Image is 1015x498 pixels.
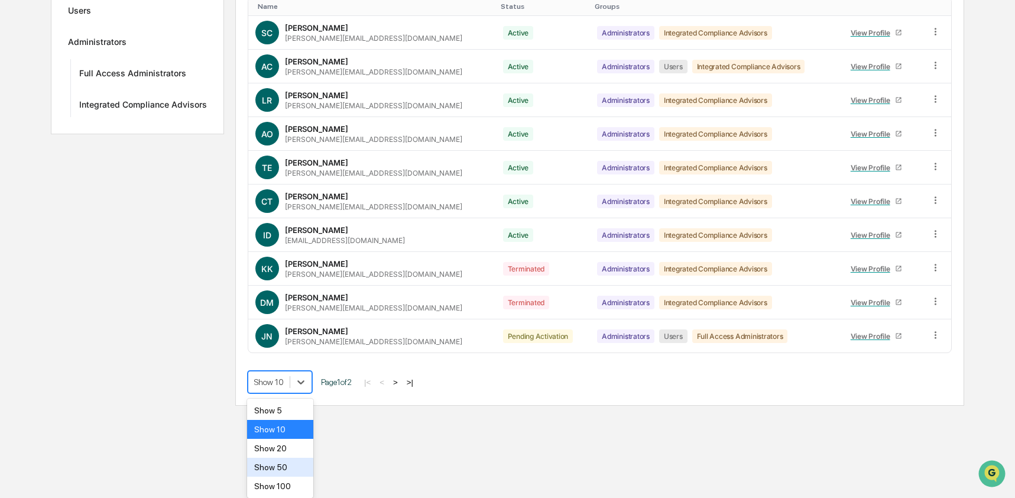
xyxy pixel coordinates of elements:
[845,226,907,244] a: View Profile
[503,228,534,242] div: Active
[12,90,33,112] img: 1746055101610-c473b297-6a78-478c-a979-82029cc54cd1
[247,458,314,477] div: Show 50
[845,327,907,345] a: View Profile
[12,25,215,44] p: How can we help?
[285,293,348,302] div: [PERSON_NAME]
[845,260,907,278] a: View Profile
[68,5,91,20] div: Users
[40,102,150,112] div: We're available if you need us!
[851,298,895,307] div: View Profile
[851,28,895,37] div: View Profile
[261,28,273,38] span: SC
[659,60,688,73] div: Users
[932,2,946,11] div: Toggle SortBy
[503,60,534,73] div: Active
[260,297,274,308] span: DM
[285,34,462,43] div: [PERSON_NAME][EMAIL_ADDRESS][DOMAIN_NAME]
[597,60,654,73] div: Administrators
[977,459,1009,491] iframe: Open customer support
[7,167,79,188] a: 🔎Data Lookup
[845,57,907,76] a: View Profile
[118,201,143,209] span: Pylon
[845,159,907,177] a: View Profile
[503,26,534,40] div: Active
[659,262,772,276] div: Integrated Compliance Advisors
[597,296,654,309] div: Administrators
[285,303,462,312] div: [PERSON_NAME][EMAIL_ADDRESS][DOMAIN_NAME]
[851,332,895,341] div: View Profile
[851,197,895,206] div: View Profile
[845,91,907,109] a: View Profile
[503,161,534,174] div: Active
[659,195,772,208] div: Integrated Compliance Advisors
[501,2,586,11] div: Toggle SortBy
[201,94,215,108] button: Start new chat
[81,144,151,166] a: 🗄️Attestations
[285,202,462,211] div: [PERSON_NAME][EMAIL_ADDRESS][DOMAIN_NAME]
[285,90,348,100] div: [PERSON_NAME]
[285,101,462,110] div: [PERSON_NAME][EMAIL_ADDRESS][DOMAIN_NAME]
[597,26,654,40] div: Administrators
[98,149,147,161] span: Attestations
[263,230,271,240] span: ID
[659,26,772,40] div: Integrated Compliance Advisors
[390,377,401,387] button: >
[7,144,81,166] a: 🖐️Preclearance
[503,195,534,208] div: Active
[262,163,272,173] span: TE
[79,99,207,114] div: Integrated Compliance Advisors
[376,377,388,387] button: <
[247,420,314,439] div: Show 10
[692,60,805,73] div: Integrated Compliance Advisors
[845,192,907,211] a: View Profile
[659,296,772,309] div: Integrated Compliance Advisors
[83,200,143,209] a: Powered byPylon
[659,161,772,174] div: Integrated Compliance Advisors
[24,149,76,161] span: Preclearance
[68,37,127,51] div: Administrators
[659,127,772,141] div: Integrated Compliance Advisors
[503,329,573,343] div: Pending Activation
[261,196,273,206] span: CT
[40,90,194,102] div: Start new chat
[285,270,462,279] div: [PERSON_NAME][EMAIL_ADDRESS][DOMAIN_NAME]
[845,24,907,42] a: View Profile
[692,329,788,343] div: Full Access Administrators
[12,150,21,160] div: 🖐️
[258,2,491,11] div: Toggle SortBy
[285,57,348,66] div: [PERSON_NAME]
[597,195,654,208] div: Administrators
[247,477,314,496] div: Show 100
[285,259,348,269] div: [PERSON_NAME]
[843,2,918,11] div: Toggle SortBy
[285,337,462,346] div: [PERSON_NAME][EMAIL_ADDRESS][DOMAIN_NAME]
[503,127,534,141] div: Active
[597,329,654,343] div: Administrators
[597,262,654,276] div: Administrators
[262,95,272,105] span: LR
[659,93,772,107] div: Integrated Compliance Advisors
[851,264,895,273] div: View Profile
[597,228,654,242] div: Administrators
[261,129,273,139] span: AO
[503,93,534,107] div: Active
[845,125,907,143] a: View Profile
[851,231,895,240] div: View Profile
[321,377,352,387] span: Page 1 of 2
[285,158,348,167] div: [PERSON_NAME]
[285,326,348,336] div: [PERSON_NAME]
[403,377,417,387] button: >|
[659,329,688,343] div: Users
[285,225,348,235] div: [PERSON_NAME]
[86,150,95,160] div: 🗄️
[79,68,186,82] div: Full Access Administrators
[851,130,895,138] div: View Profile
[261,264,273,274] span: KK
[247,439,314,458] div: Show 20
[24,172,74,183] span: Data Lookup
[261,62,273,72] span: AC
[503,296,550,309] div: Terminated
[851,163,895,172] div: View Profile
